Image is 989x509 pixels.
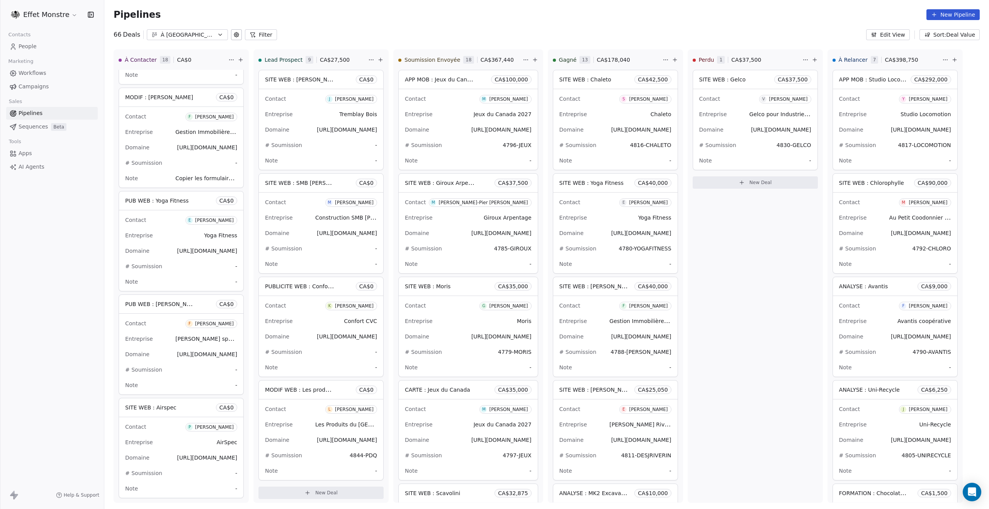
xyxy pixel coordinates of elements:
[235,366,237,374] span: -
[498,349,532,355] span: 4779-MORIS
[611,349,671,355] span: 4788-[PERSON_NAME]
[375,245,377,252] span: -
[125,232,153,238] span: Entreprise
[125,113,146,120] span: Contact
[902,200,905,206] div: M
[463,56,474,64] span: 18
[125,175,138,181] span: Note
[125,263,162,269] span: # Soumission
[699,127,724,133] span: Domaine
[619,245,671,252] span: 4780-YOGAFITNESS
[405,96,426,102] span: Contact
[265,261,278,267] span: Note
[559,261,572,267] span: Note
[530,260,532,268] span: -
[559,364,572,370] span: Note
[839,111,867,117] span: Entreprise
[494,76,528,83] span: CA$ 100,000
[258,70,384,170] div: SITE WEB : [PERSON_NAME][GEOGRAPHIC_DATA]CA$0ContactJ[PERSON_NAME]EntrepriseTremblay BoisDomaine[...
[125,94,193,100] span: MODIF : [PERSON_NAME]
[328,200,331,206] div: M
[265,364,278,370] span: Note
[258,50,367,70] div: Lead Prospect9CA$27,500
[265,406,286,412] span: Contact
[559,76,612,83] span: SITE WEB : Chaleto
[559,230,584,236] span: Domaine
[328,406,331,413] div: L
[125,351,150,357] span: Domaine
[195,321,234,326] div: [PERSON_NAME]
[553,380,678,480] div: SITE WEB : [PERSON_NAME] RiverinCA$25,050ContactE[PERSON_NAME]Entreprise[PERSON_NAME] Riverin Avo...
[258,380,384,480] div: MODIF WEB : Les produits du [GEOGRAPHIC_DATA]CA$0ContactL[PERSON_NAME]EntrepriseLes Produits du [...
[622,406,625,413] div: E
[778,76,807,83] span: CA$ 37,500
[839,142,876,148] span: # Soumission
[219,93,234,101] span: CA$ 0
[23,10,70,20] span: Effet Monstre
[6,161,98,173] a: AI Agents
[265,333,289,340] span: Domaine
[405,142,442,148] span: # Soumission
[404,56,460,64] span: Soumission Envoyée
[489,96,528,102] div: [PERSON_NAME]
[335,303,374,309] div: [PERSON_NAME]
[494,245,532,252] span: 4785-GIROUX
[19,163,44,171] span: AI Agents
[125,129,153,135] span: Entreprise
[265,76,398,83] span: SITE WEB : [PERSON_NAME][GEOGRAPHIC_DATA]
[699,96,720,102] span: Contact
[693,176,818,189] button: New Deal
[559,386,656,393] span: SITE WEB : [PERSON_NAME] Riverin
[375,348,377,356] span: -
[699,111,727,117] span: Entreprise
[866,29,910,40] button: Edit View
[809,157,811,164] span: -
[125,336,153,342] span: Entreprise
[11,10,20,19] img: 97485486_3081046785289558_2010905861240651776_n.png
[610,317,711,325] span: Gestion Immobilière [PERSON_NAME]
[306,56,313,64] span: 9
[329,96,330,102] div: J
[897,318,951,324] span: Avantis coopérative
[405,199,426,205] span: Contact
[265,349,302,355] span: # Soumission
[638,215,671,221] span: Yoga Fitness
[638,179,668,187] span: CA$ 40,000
[405,364,418,370] span: Note
[432,200,435,206] div: M
[265,179,355,186] span: SITE WEB : SMB [PERSON_NAME]
[670,260,671,268] span: -
[559,215,587,221] span: Entreprise
[51,123,66,131] span: Beta
[335,407,374,412] div: [PERSON_NAME]
[891,127,951,133] span: [URL][DOMAIN_NAME]
[474,111,532,117] span: Jeux du Canada 2027
[405,333,429,340] span: Domaine
[839,303,860,309] span: Contact
[339,111,377,117] span: Tremblay Bois
[902,96,904,102] div: Y
[903,406,904,413] div: J
[833,173,958,274] div: SITE WEB : ChlorophylleCA$90,000ContactM[PERSON_NAME]EntrepriseAu Petit Coodonnier / Chlorophylle...
[317,230,377,236] span: [URL][DOMAIN_NAME]
[405,245,442,252] span: # Soumission
[265,56,302,64] span: Lead Prospect
[125,217,146,223] span: Contact
[177,144,237,151] span: [URL][DOMAIN_NAME]
[839,215,867,221] span: Entreprise
[119,398,244,498] div: SITE WEB : AirspecCA$0ContactP[PERSON_NAME]EntrepriseAirSpecDomaine[URL][DOMAIN_NAME]# Soumission...
[693,50,801,70] div: Perdu1CA$37,500
[611,333,671,340] span: [URL][DOMAIN_NAME]
[902,303,905,309] div: F
[926,9,980,20] button: New Pipeline
[559,96,580,102] span: Contact
[484,215,532,221] span: Giroux Arpentage
[19,123,48,131] span: Sequences
[195,114,234,120] div: [PERSON_NAME]
[175,335,248,342] span: [PERSON_NAME] sports inc
[125,56,157,64] span: À Contacter
[405,261,418,267] span: Note
[839,56,868,64] span: À Relancer
[160,56,170,64] span: 18
[405,303,426,309] span: Contact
